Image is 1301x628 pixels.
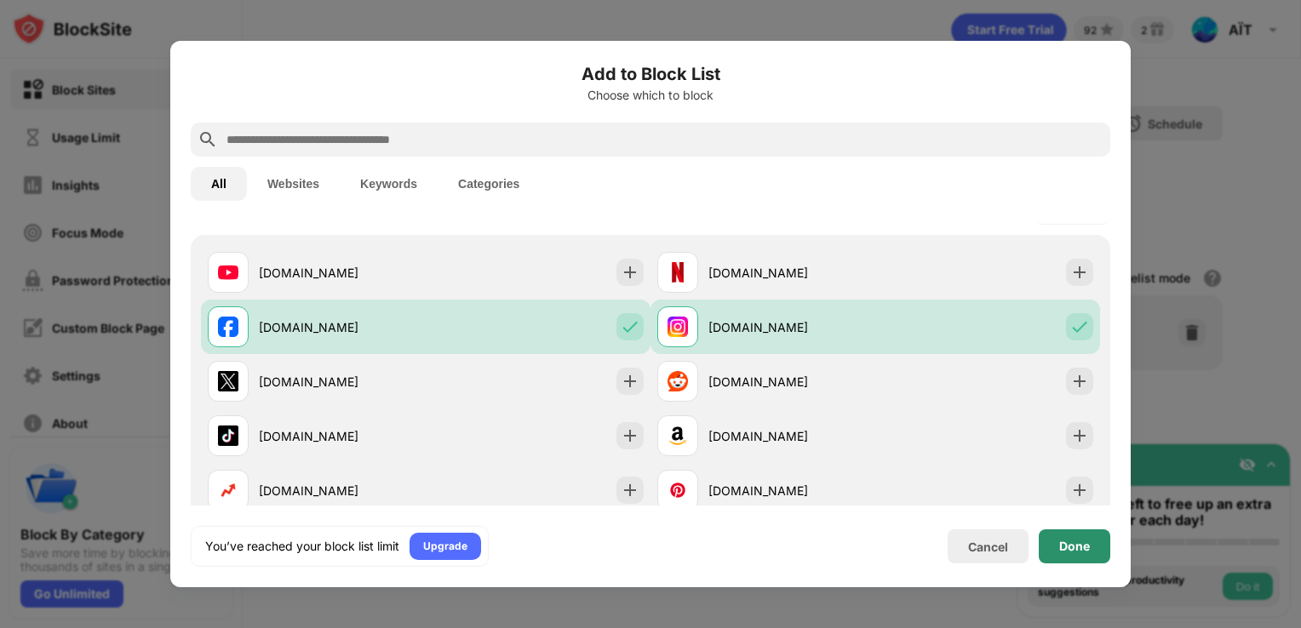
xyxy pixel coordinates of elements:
[668,480,688,500] img: favicons
[218,317,238,337] img: favicons
[668,371,688,391] img: favicons
[708,318,875,336] div: [DOMAIN_NAME]
[968,540,1008,554] div: Cancel
[247,167,340,201] button: Websites
[191,88,1110,102] div: Choose which to block
[668,262,688,283] img: favicons
[708,427,875,445] div: [DOMAIN_NAME]
[259,264,426,282] div: [DOMAIN_NAME]
[218,480,238,500] img: favicons
[423,538,467,555] div: Upgrade
[259,373,426,391] div: [DOMAIN_NAME]
[198,129,218,150] img: search.svg
[205,538,399,555] div: You’ve reached your block list limit
[438,167,540,201] button: Categories
[218,425,238,446] img: favicons
[259,427,426,445] div: [DOMAIN_NAME]
[1059,540,1090,553] div: Done
[218,262,238,283] img: favicons
[191,61,1110,87] h6: Add to Block List
[708,373,875,391] div: [DOMAIN_NAME]
[259,482,426,500] div: [DOMAIN_NAME]
[708,264,875,282] div: [DOMAIN_NAME]
[668,317,688,337] img: favicons
[191,167,247,201] button: All
[340,167,438,201] button: Keywords
[218,371,238,391] img: favicons
[259,318,426,336] div: [DOMAIN_NAME]
[668,425,688,446] img: favicons
[708,482,875,500] div: [DOMAIN_NAME]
